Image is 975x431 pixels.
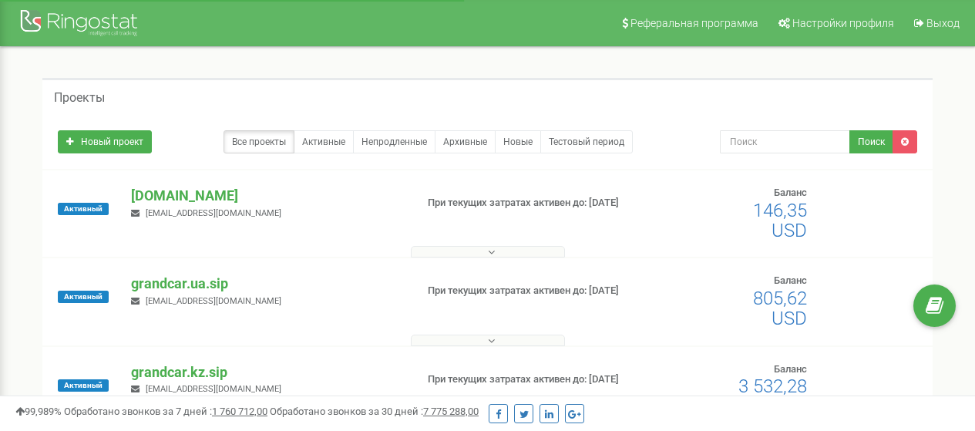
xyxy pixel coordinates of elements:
[792,17,894,29] span: Настройки профиля
[353,130,435,153] a: Непродленные
[540,130,633,153] a: Тестовый период
[131,186,402,206] p: [DOMAIN_NAME]
[58,291,109,303] span: Активный
[64,406,267,417] span: Обработано звонков за 7 дней :
[58,203,109,215] span: Активный
[753,288,807,329] span: 805,62 USD
[774,274,807,286] span: Баланс
[146,384,281,394] span: [EMAIL_ADDRESS][DOMAIN_NAME]
[270,406,479,417] span: Обработано звонков за 30 дней :
[738,375,807,417] span: 3 532,28 USD
[428,372,625,387] p: При текущих затратах активен до: [DATE]
[428,196,625,210] p: При текущих затратах активен до: [DATE]
[54,91,105,105] h5: Проекты
[294,130,354,153] a: Активные
[131,362,402,382] p: grandcar.kz.sip
[630,17,758,29] span: Реферальная программа
[720,130,850,153] input: Поиск
[926,17,960,29] span: Выход
[774,187,807,198] span: Баланс
[428,284,625,298] p: При текущих затратах активен до: [DATE]
[495,130,541,153] a: Новые
[224,130,294,153] a: Все проекты
[849,130,893,153] button: Поиск
[58,379,109,392] span: Активный
[131,274,402,294] p: grandcar.ua.sip
[212,406,267,417] u: 1 760 712,00
[58,130,152,153] a: Новый проект
[146,208,281,218] span: [EMAIL_ADDRESS][DOMAIN_NAME]
[753,200,807,241] span: 146,35 USD
[774,363,807,375] span: Баланс
[146,296,281,306] span: [EMAIL_ADDRESS][DOMAIN_NAME]
[15,406,62,417] span: 99,989%
[435,130,496,153] a: Архивные
[423,406,479,417] u: 7 775 288,00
